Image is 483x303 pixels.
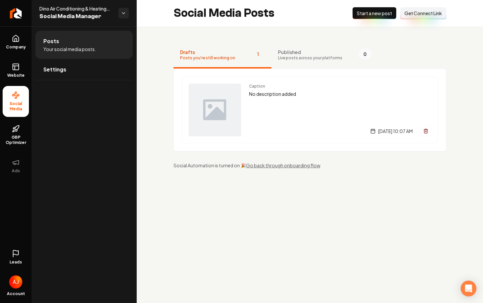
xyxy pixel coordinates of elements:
span: Dino Air Conditioning & Heating LLC [39,5,113,12]
span: Posts [43,37,59,45]
span: Settings [43,66,66,73]
img: Rebolt Logo [10,8,22,18]
span: Caption [249,84,431,89]
nav: Tabs [173,42,446,69]
span: Posts you're still working on [180,55,235,61]
img: Post preview [189,84,241,136]
button: Start a new post [353,7,396,19]
span: Live posts across your platforms [278,55,342,61]
button: Open user button [9,273,22,289]
a: Leads [3,244,29,270]
button: Ads [3,153,29,179]
span: Start a new post [357,10,392,16]
span: 0 [358,49,372,59]
span: Company [3,44,29,50]
span: Social Media [3,101,29,112]
a: Website [3,58,29,83]
span: Drafts [180,49,235,55]
a: Post previewCaptionNo description added[DATE] 10:07 AM [182,77,438,143]
span: Social Automation is turned on 🎉 [173,162,246,168]
span: 1 [251,49,265,59]
img: Austin Jellison [9,275,22,289]
span: Your social media posts. [43,46,96,52]
span: Get Connect Link [404,10,442,16]
button: Get Connect Link [400,7,446,19]
a: Go back through onboarding flow [246,162,320,168]
span: Website [5,73,27,78]
span: Ads [9,168,23,174]
span: Leads [10,260,22,265]
span: [DATE] 10:07 AM [378,128,413,134]
a: Company [3,29,29,55]
a: Settings [35,59,133,80]
button: DraftsPosts you're still working on1 [173,42,271,69]
span: Account [7,291,25,296]
button: PublishedLive posts across your platforms0 [271,42,379,69]
h2: Social Media Posts [173,7,274,20]
div: Open Intercom Messenger [461,281,476,296]
p: No description added [249,90,431,98]
span: GBP Optimizer [3,135,29,145]
a: GBP Optimizer [3,120,29,151]
span: Published [278,49,342,55]
span: Social Media Manager [39,12,113,21]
